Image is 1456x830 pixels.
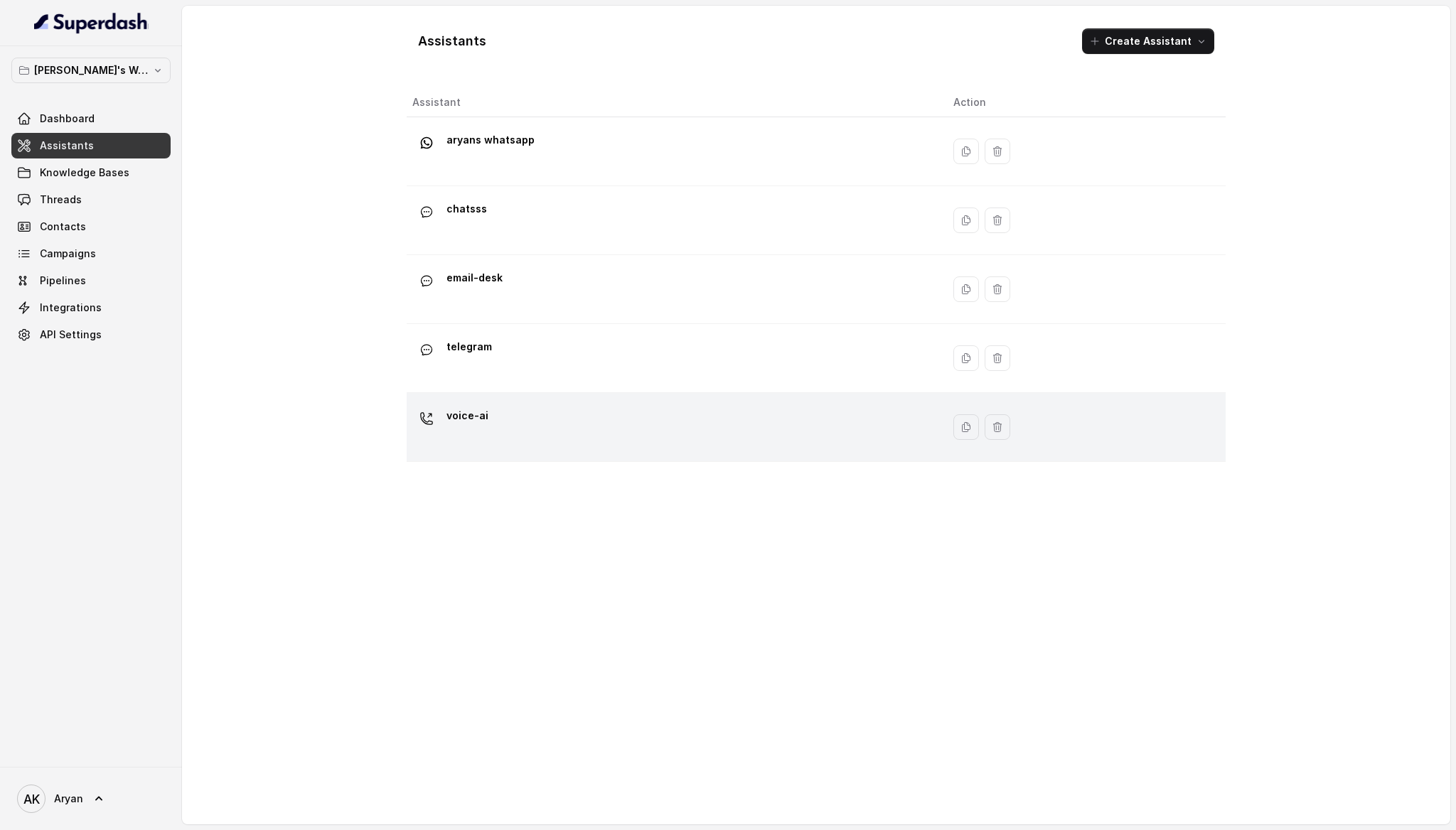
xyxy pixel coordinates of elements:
[40,301,102,315] span: Integrations
[11,160,171,185] a: Knowledge Bases
[11,268,171,293] a: Pipelines
[11,779,171,819] a: Aryan
[34,11,149,34] img: light.svg
[418,30,486,53] h1: Assistants
[40,112,95,126] span: Dashboard
[11,214,171,239] a: Contacts
[23,792,40,807] text: AK
[11,295,171,320] a: Integrations
[11,322,171,347] a: API Settings
[1082,28,1214,54] button: Create Assistant
[11,187,171,212] a: Threads
[407,88,942,117] th: Assistant
[446,266,503,289] p: email-desk
[11,58,171,83] button: [PERSON_NAME]'s Workspace
[942,88,1226,117] th: Action
[11,133,171,158] a: Assistants
[40,247,96,261] span: Campaigns
[446,129,535,151] p: aryans whatsapp
[40,328,102,342] span: API Settings
[446,404,488,427] p: voice-ai
[40,274,86,288] span: Pipelines
[446,198,487,220] p: chatsss
[40,166,129,180] span: Knowledge Bases
[34,62,148,79] p: [PERSON_NAME]'s Workspace
[54,792,83,806] span: Aryan
[40,193,82,207] span: Threads
[40,139,94,153] span: Assistants
[446,335,492,358] p: telegram
[11,106,171,131] a: Dashboard
[11,241,171,266] a: Campaigns
[40,220,86,234] span: Contacts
